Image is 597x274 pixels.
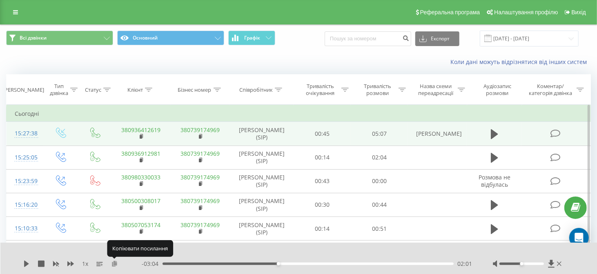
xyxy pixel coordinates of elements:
[15,150,35,166] div: 15:25:05
[180,150,220,157] a: 380739174969
[244,35,260,41] span: Графік
[20,35,47,41] span: Всі дзвінки
[15,221,35,236] div: 15:10:33
[15,126,35,141] div: 15:27:38
[294,193,351,217] td: 00:30
[15,197,35,213] div: 15:16:20
[520,262,523,265] div: Accessibility label
[351,241,408,264] td: 00:00
[121,150,160,157] a: 380936912981
[351,193,408,217] td: 00:44
[121,126,160,134] a: 380936412619
[6,31,113,45] button: Всі дзвінки
[294,122,351,146] td: 00:45
[494,9,558,15] span: Налаштування профілю
[527,83,575,97] div: Коментар/категорія дзвінка
[230,241,294,264] td: [PERSON_NAME] (SIP)
[85,86,101,93] div: Статус
[82,260,88,268] span: 1 x
[228,31,275,45] button: Графік
[450,58,591,66] a: Коли дані можуть відрізнятися вiд інших систем
[294,217,351,241] td: 00:14
[180,197,220,205] a: 380739174969
[230,217,294,241] td: [PERSON_NAME] (SIP)
[180,173,220,181] a: 380739174969
[479,173,510,188] span: Розмова не відбулась
[50,83,68,97] div: Тип дзвінка
[3,86,44,93] div: [PERSON_NAME]
[230,122,294,146] td: [PERSON_NAME] (SIP)
[15,173,35,189] div: 15:23:59
[351,169,408,193] td: 00:00
[408,122,467,146] td: [PERSON_NAME]
[294,146,351,169] td: 00:14
[474,83,520,97] div: Аудіозапис розмови
[277,262,280,265] div: Accessibility label
[121,173,160,181] a: 380980330033
[180,126,220,134] a: 380739174969
[294,169,351,193] td: 00:43
[142,260,163,268] span: - 03:04
[294,241,351,264] td: 00:03
[121,221,160,229] a: 380507053174
[572,9,586,15] span: Вихід
[358,83,397,97] div: Тривалість розмови
[301,83,340,97] div: Тривалість очікування
[107,240,173,256] div: Копіювати посилання
[121,197,160,205] a: 380500308017
[239,86,273,93] div: Співробітник
[458,260,472,268] span: 02:01
[127,86,143,93] div: Клієнт
[415,31,459,46] button: Експорт
[325,31,411,46] input: Пошук за номером
[178,86,212,93] div: Бізнес номер
[351,146,408,169] td: 02:04
[351,217,408,241] td: 00:51
[420,9,480,15] span: Реферальна програма
[230,146,294,169] td: [PERSON_NAME] (SIP)
[569,228,589,247] div: Open Intercom Messenger
[117,31,224,45] button: Основний
[180,221,220,229] a: 380739174969
[230,169,294,193] td: [PERSON_NAME] (SIP)
[415,83,456,97] div: Назва схеми переадресації
[351,122,408,146] td: 05:07
[7,106,591,122] td: Сьогодні
[230,193,294,217] td: [PERSON_NAME] (SIP)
